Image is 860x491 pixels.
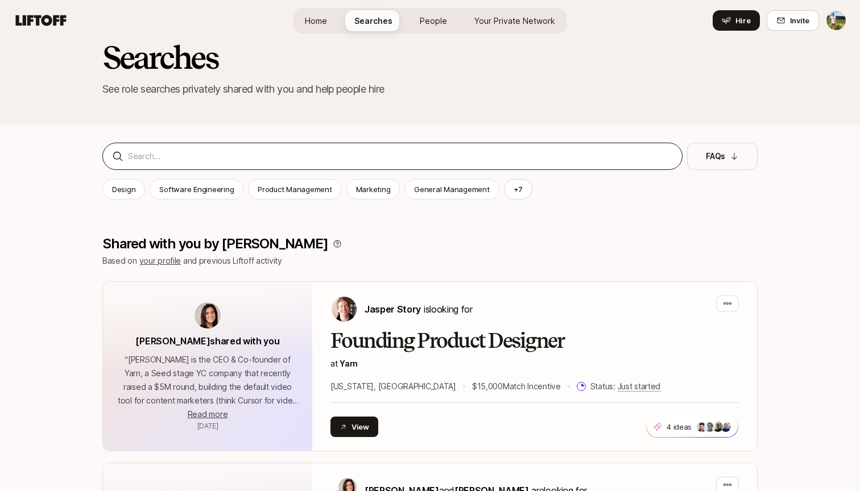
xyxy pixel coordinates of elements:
button: FAQs [687,143,758,170]
button: Invite [767,10,819,31]
input: Search... [128,149,673,163]
span: Your Private Network [474,15,555,27]
h2: Founding Product Designer [330,330,739,352]
p: Design [112,184,135,195]
p: “ [PERSON_NAME] is the CEO & Co-founder of Yarn, a Seed stage YC company that recently raised a $... [117,353,299,407]
button: View [330,417,378,437]
p: [US_STATE], [GEOGRAPHIC_DATA] [330,380,456,393]
p: 4 ideas [667,421,692,432]
span: Invite [790,15,809,26]
span: People [420,15,447,27]
p: $15,000 Match Incentive [472,380,561,393]
button: Read more [188,407,228,421]
h2: Searches [102,40,758,74]
button: 4 ideas [646,416,738,438]
a: Home [296,10,336,31]
img: ACg8ocLvjhFXXvRClJjm-xPfkkp9veM7FpBgciPjquukK9GRrNvCg31i2A=s160-c [721,422,731,432]
span: [PERSON_NAME] shared with you [135,335,279,347]
p: Software Engineering [159,184,234,195]
span: Home [305,15,327,27]
span: Just started [618,381,661,392]
span: Jasper Story [365,303,421,315]
span: Read more [188,409,228,419]
img: Tyler Kieft [826,11,846,30]
p: Based on and previous Liftoff activity [102,254,758,268]
img: 7bf30482_e1a5_47b4_9e0f_fc49ddd24bf6.jpg [697,422,707,432]
a: Yarn [340,359,358,368]
span: September 17, 2025 10:07am [197,422,218,430]
a: Searches [345,10,402,31]
p: Shared with you by [PERSON_NAME] [102,236,328,252]
p: See role searches privately shared with you and help people hire [102,81,758,97]
button: Tyler Kieft [826,10,846,31]
p: Status: [590,380,660,393]
p: Marketing [356,184,391,195]
img: 33f207b1_b18a_494d_993f_6cda6c0df701.jpg [705,422,715,432]
img: Jasper Story [332,297,357,322]
span: Hire [735,15,751,26]
a: Your Private Network [465,10,564,31]
span: Searches [354,15,392,27]
p: at [330,357,739,371]
p: General Management [414,184,489,195]
img: avatar-url [195,302,221,328]
p: FAQs [706,149,725,163]
p: Product Management [258,184,332,195]
button: Hire [713,10,760,31]
a: your profile [139,256,181,265]
button: +7 [504,179,533,199]
img: f0936900_d56c_467f_af31_1b3fd38f9a79.jpg [713,422,723,432]
a: People [411,10,456,31]
p: is looking for [365,302,473,317]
